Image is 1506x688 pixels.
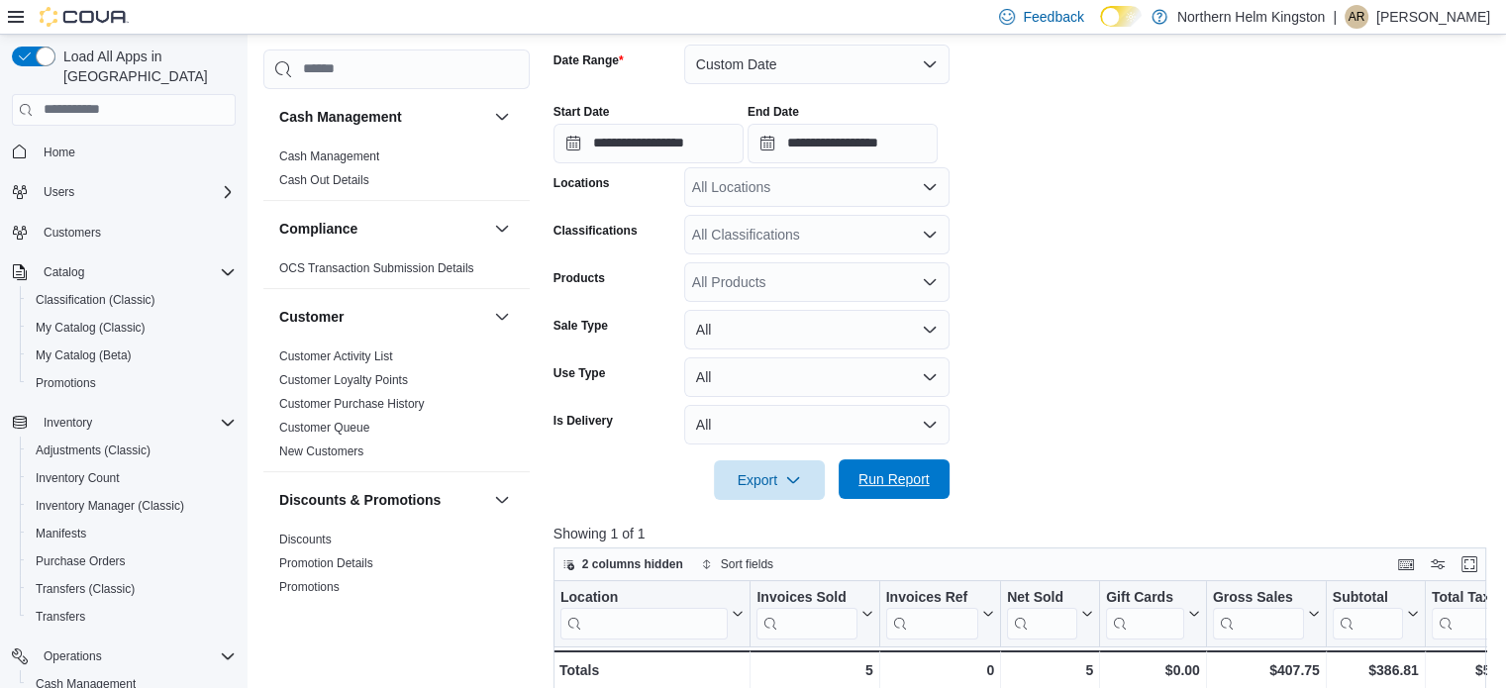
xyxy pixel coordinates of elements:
[858,469,930,489] span: Run Report
[279,307,344,327] h3: Customer
[279,149,379,163] a: Cash Management
[1007,658,1093,682] div: 5
[1333,588,1419,639] button: Subtotal
[279,580,340,594] a: Promotions
[36,292,155,308] span: Classification (Classic)
[553,52,624,68] label: Date Range
[40,7,129,27] img: Cova
[4,178,244,206] button: Users
[1345,5,1368,29] div: Alexis Robillard
[559,658,744,682] div: Totals
[4,138,244,166] button: Home
[490,488,514,512] button: Discounts & Promotions
[279,490,441,510] h3: Discounts & Promotions
[279,260,474,276] span: OCS Transaction Submission Details
[263,344,530,471] div: Customer
[36,220,236,245] span: Customers
[553,270,605,286] label: Products
[28,494,192,518] a: Inventory Manager (Classic)
[28,466,128,490] a: Inventory Count
[490,217,514,241] button: Compliance
[20,369,244,397] button: Promotions
[28,466,236,490] span: Inventory Count
[279,579,340,595] span: Promotions
[279,421,369,435] a: Customer Queue
[553,413,613,429] label: Is Delivery
[28,439,158,462] a: Adjustments (Classic)
[279,172,369,188] span: Cash Out Details
[36,375,96,391] span: Promotions
[28,605,93,629] a: Transfers
[1213,588,1304,607] div: Gross Sales
[1432,588,1502,607] div: Total Tax
[28,316,153,340] a: My Catalog (Classic)
[4,258,244,286] button: Catalog
[20,520,244,547] button: Manifests
[1106,658,1200,682] div: $0.00
[28,577,143,601] a: Transfers (Classic)
[36,180,236,204] span: Users
[553,124,744,163] input: Press the down key to open a popover containing a calendar.
[36,411,100,435] button: Inventory
[20,342,244,369] button: My Catalog (Beta)
[44,145,75,160] span: Home
[1007,588,1077,607] div: Net Sold
[28,522,94,545] a: Manifests
[1333,658,1419,682] div: $386.81
[28,494,236,518] span: Inventory Manager (Classic)
[36,644,110,668] button: Operations
[748,104,799,120] label: End Date
[4,642,244,670] button: Operations
[28,549,134,573] a: Purchase Orders
[44,264,84,280] span: Catalog
[553,223,638,239] label: Classifications
[279,261,474,275] a: OCS Transaction Submission Details
[28,605,236,629] span: Transfers
[36,347,132,363] span: My Catalog (Beta)
[279,348,393,364] span: Customer Activity List
[721,556,773,572] span: Sort fields
[279,219,357,239] h3: Compliance
[684,45,950,84] button: Custom Date
[756,588,856,607] div: Invoices Sold
[1426,552,1450,576] button: Display options
[1349,5,1365,29] span: AR
[279,173,369,187] a: Cash Out Details
[684,357,950,397] button: All
[44,225,101,241] span: Customers
[55,47,236,86] span: Load All Apps in [GEOGRAPHIC_DATA]
[1177,5,1325,29] p: Northern Helm Kingston
[28,344,236,367] span: My Catalog (Beta)
[36,140,236,164] span: Home
[922,274,938,290] button: Open list of options
[36,470,120,486] span: Inventory Count
[1432,588,1502,639] div: Total Tax
[44,648,102,664] span: Operations
[885,588,977,639] div: Invoices Ref
[279,397,425,411] a: Customer Purchase History
[20,437,244,464] button: Adjustments (Classic)
[553,318,608,334] label: Sale Type
[1376,5,1490,29] p: [PERSON_NAME]
[684,405,950,444] button: All
[20,547,244,575] button: Purchase Orders
[28,316,236,340] span: My Catalog (Classic)
[839,459,950,499] button: Run Report
[279,443,363,459] span: New Customers
[885,658,993,682] div: 0
[36,141,83,164] a: Home
[263,256,530,288] div: Compliance
[756,588,872,639] button: Invoices Sold
[36,553,126,569] span: Purchase Orders
[36,221,109,245] a: Customers
[756,658,872,682] div: 5
[922,227,938,243] button: Open list of options
[1106,588,1184,639] div: Gift Card Sales
[1106,588,1200,639] button: Gift Cards
[1213,588,1320,639] button: Gross Sales
[279,555,373,571] span: Promotion Details
[1106,588,1184,607] div: Gift Cards
[560,588,744,639] button: Location
[560,588,728,639] div: Location
[693,552,781,576] button: Sort fields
